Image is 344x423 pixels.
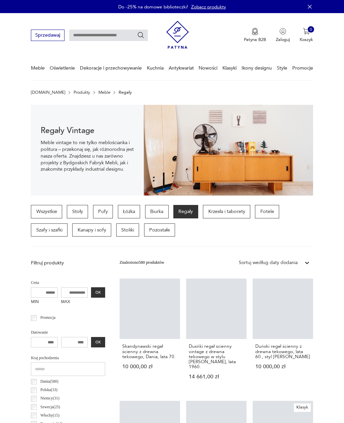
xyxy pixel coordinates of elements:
[40,412,59,419] p: Włochy ( 15 )
[50,56,75,80] a: Oświetlenie
[244,37,266,43] p: Patyna B2B
[169,56,194,80] a: Antykwariat
[31,34,64,38] a: Sprzedawaj
[300,37,313,43] p: Koszyk
[40,404,60,411] p: Szwecja ( 25 )
[300,28,313,43] button: 0Koszyk
[41,139,134,173] p: Meble vintage to nie tylko meblościanka i politura – przekonaj się, jak różnorodna jest nasza ofe...
[31,260,105,266] p: Filtruj produkty
[118,4,188,10] p: Do -25% na domowe biblioteczki!
[118,205,140,218] a: Łóżka
[191,4,226,10] a: Zobacz produkty
[120,279,180,391] a: Skandynawski regał ścienny z drewna tekowego, Dania, lata 70.Skandynawski regał ścienny z drewna ...
[31,56,45,80] a: Meble
[31,30,64,41] button: Sprzedawaj
[252,28,258,35] img: Ikona medalu
[173,205,198,218] a: Regały
[31,90,65,95] a: [DOMAIN_NAME]
[41,127,134,135] h1: Regały Vintage
[72,223,111,237] a: Kanapy i sofy
[40,395,59,402] p: Niemcy ( 31 )
[144,105,313,196] img: dff48e7735fce9207bfd6a1aaa639af4.png
[244,28,266,43] button: Patyna B2B
[144,223,175,237] a: Pozostałe
[255,344,310,359] h3: Duński regał ścienny z drewna tekowego, lata 60., styl [PERSON_NAME]
[31,298,58,307] label: MIN
[31,329,105,336] p: Datowanie
[222,56,236,80] a: Klasyki
[119,90,132,95] p: Regały
[303,28,310,35] img: Ikona koszyka
[239,259,298,266] div: Sortuj według daty dodania
[308,26,314,33] div: 0
[276,37,290,43] p: Zaloguj
[242,56,272,80] a: Ikony designu
[98,90,111,95] a: Meble
[279,28,286,35] img: Ikonka użytkownika
[67,205,88,218] a: Stoły
[120,259,164,266] div: Znaleziono 580 produktów
[255,205,279,218] a: Fotele
[93,205,113,218] a: Pufy
[74,90,90,95] a: Produkty
[122,364,177,369] p: 10 000,00 zł
[244,28,266,43] a: Ikona medaluPatyna B2B
[276,28,290,43] button: Zaloguj
[292,56,313,80] a: Promocje
[40,378,58,385] p: Dania ( 580 )
[253,279,313,391] a: Duński regał ścienny z drewna tekowego, lata 60., styl Poul CadoviusDuński regał ścienny z drewna...
[91,287,105,298] button: OK
[31,223,68,237] a: Szafy i szafki
[203,205,250,218] a: Krzesła i taborety
[137,32,144,39] button: Szukaj
[116,223,139,237] a: Stoliki
[61,298,88,307] label: MAX
[31,280,105,286] p: Cena
[186,279,247,391] a: Dusńki regał scienny vintage z drewna tekowego w stylu Poul Cadovius, lata 1960.Dusńki regał scie...
[40,387,57,393] p: Polska ( 33 )
[145,205,169,218] a: Biurka
[80,56,142,80] a: Dekoracje i przechowywanie
[40,314,55,321] p: Promocja
[31,355,105,362] p: Kraj pochodzenia
[189,344,244,369] h3: Dusńki regał scienny vintage z drewna tekowego w stylu [PERSON_NAME], lata 1960.
[166,18,189,51] img: Patyna - sklep z meblami i dekoracjami vintage
[147,56,164,80] a: Kuchnia
[199,56,217,80] a: Nowości
[255,364,310,369] p: 10 000,00 zł
[277,56,287,80] a: Style
[91,337,105,348] button: OK
[122,344,177,359] h3: Skandynawski regał ścienny z drewna tekowego, Dania, lata 70.
[31,205,62,218] a: Wszystkie
[189,374,244,379] p: 14 661,00 zł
